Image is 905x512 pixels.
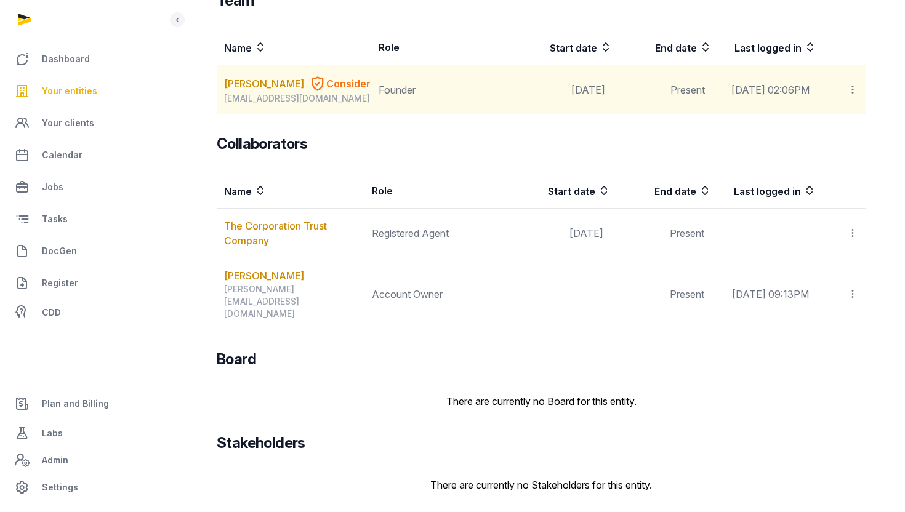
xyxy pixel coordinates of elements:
span: Plan and Billing [42,396,109,411]
td: Registered Agent [364,209,509,258]
div: [PERSON_NAME][EMAIL_ADDRESS][DOMAIN_NAME] [224,283,364,320]
span: Your entities [42,84,97,98]
th: Last logged in [712,174,817,209]
a: Your clients [10,108,167,138]
th: Start date [509,174,611,209]
span: Jobs [42,180,63,194]
td: [DATE] [509,209,611,258]
th: Name [217,174,364,209]
a: DocGen [10,236,167,266]
td: Account Owner [364,258,509,330]
span: Settings [42,480,78,495]
a: Labs [10,418,167,448]
a: Tasks [10,204,167,234]
span: Present [670,84,705,96]
a: Settings [10,473,167,502]
p: There are currently no Board for this entity. [217,394,866,409]
h3: Collaborators [217,134,307,154]
a: Your entities [10,76,167,106]
span: Register [42,276,78,290]
a: Dashboard [10,44,167,74]
span: Calendar [42,148,82,162]
td: [DATE] [512,65,613,115]
span: DocGen [42,244,77,258]
span: Present [670,288,704,300]
p: There are currently no Stakeholders for this entity. [217,478,866,492]
a: Admin [10,448,167,473]
span: [DATE] 09:13PM [732,288,809,300]
th: Last logged in [712,30,817,65]
span: CDD [42,305,61,320]
th: Role [364,174,509,209]
span: Dashboard [42,52,90,66]
span: Labs [42,426,63,441]
a: Register [10,268,167,298]
a: CDD [10,300,167,325]
th: Start date [512,30,613,65]
span: [DATE] 02:06PM [731,84,810,96]
a: [PERSON_NAME] [224,268,304,283]
span: Your clients [42,116,94,130]
span: Admin [42,453,68,468]
td: Founder [371,65,512,115]
span: Tasks [42,212,68,226]
h3: Stakeholders [217,433,305,453]
th: End date [613,30,712,65]
th: End date [611,174,711,209]
a: The Corporation Trust Company [224,220,327,247]
th: Name [217,30,371,65]
span: Consider [326,76,371,91]
a: Jobs [10,172,167,202]
span: Present [670,227,704,239]
h3: Board [217,350,256,369]
a: Calendar [10,140,167,170]
th: Role [371,30,512,65]
a: [PERSON_NAME] [224,76,304,91]
div: [EMAIL_ADDRESS][DOMAIN_NAME] [224,92,371,105]
a: Plan and Billing [10,389,167,418]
